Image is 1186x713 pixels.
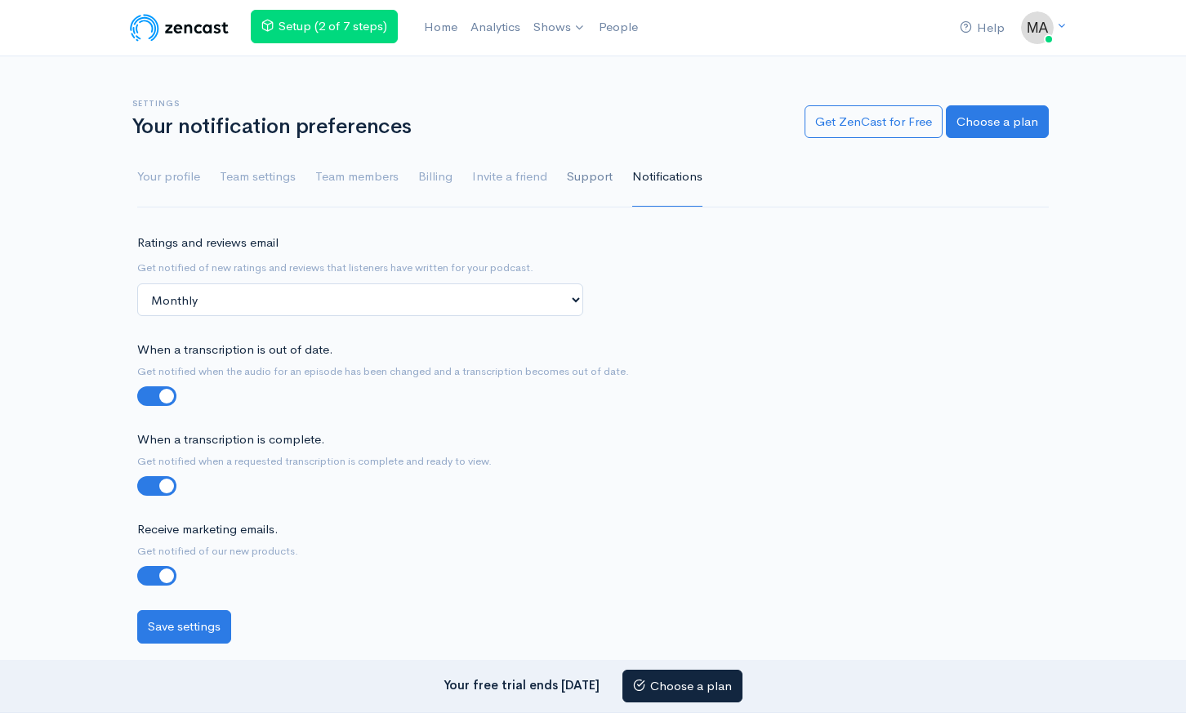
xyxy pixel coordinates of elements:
small: Get notified when a requested transcription is complete and ready to view. [137,454,492,468]
label: When a transcription is out of date. [137,341,333,359]
a: Invite a friend [472,148,547,207]
h6: Settings [132,99,785,108]
input: Save settings [137,610,231,644]
small: Get notified of new ratings and reviews that listeners have written for your podcast. [137,261,533,274]
small: Get notified when the audio for an episode has been changed and a transcription becomes out of date. [137,364,629,378]
a: People [592,10,644,45]
a: Get ZenCast for Free [805,105,943,139]
img: ... [1021,11,1054,44]
a: Team members [315,148,399,207]
label: Ratings and reviews email [137,234,279,252]
a: Billing [418,148,453,207]
a: Choose a plan [946,105,1049,139]
a: Notifications [632,148,702,207]
a: Shows [527,10,592,46]
small: Get notified of our new products. [137,544,298,558]
a: Analytics [464,10,527,45]
strong: Your free trial ends [DATE] [444,676,600,692]
img: ZenCast Logo [127,11,231,44]
h1: Your notification preferences [132,115,785,139]
label: When a transcription is complete. [137,430,325,449]
a: Home [417,10,464,45]
a: Team settings [220,148,296,207]
a: Help [953,11,1011,46]
a: Support [567,148,613,207]
a: Choose a plan [622,670,742,703]
a: Your profile [137,148,200,207]
a: Setup (2 of 7 steps) [251,10,398,43]
label: Receive marketing emails. [137,520,279,539]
